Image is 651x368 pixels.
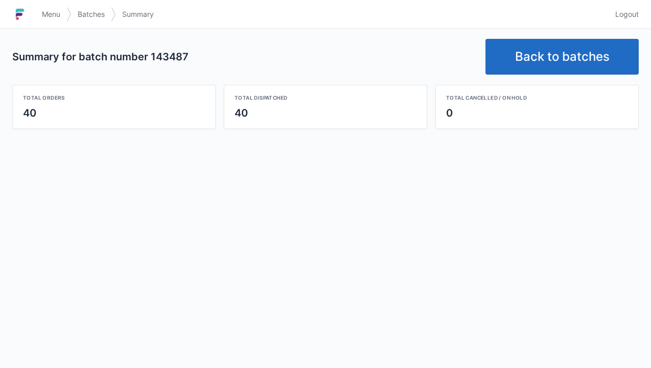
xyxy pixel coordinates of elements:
a: Summary [116,5,160,24]
span: Menu [42,9,60,19]
a: Logout [609,5,639,24]
span: Summary [122,9,154,19]
a: Back to batches [485,39,639,75]
h2: Summary for batch number 143487 [12,50,477,64]
img: svg> [66,2,72,27]
div: 0 [446,106,628,120]
div: Total orders [23,94,205,102]
a: Menu [36,5,66,24]
span: Batches [78,9,105,19]
div: Total dispatched [235,94,416,102]
div: 40 [235,106,416,120]
span: Logout [615,9,639,19]
div: 40 [23,106,205,120]
img: logo-small.jpg [12,6,28,22]
div: Total cancelled / on hold [446,94,628,102]
a: Batches [72,5,111,24]
img: svg> [111,2,116,27]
